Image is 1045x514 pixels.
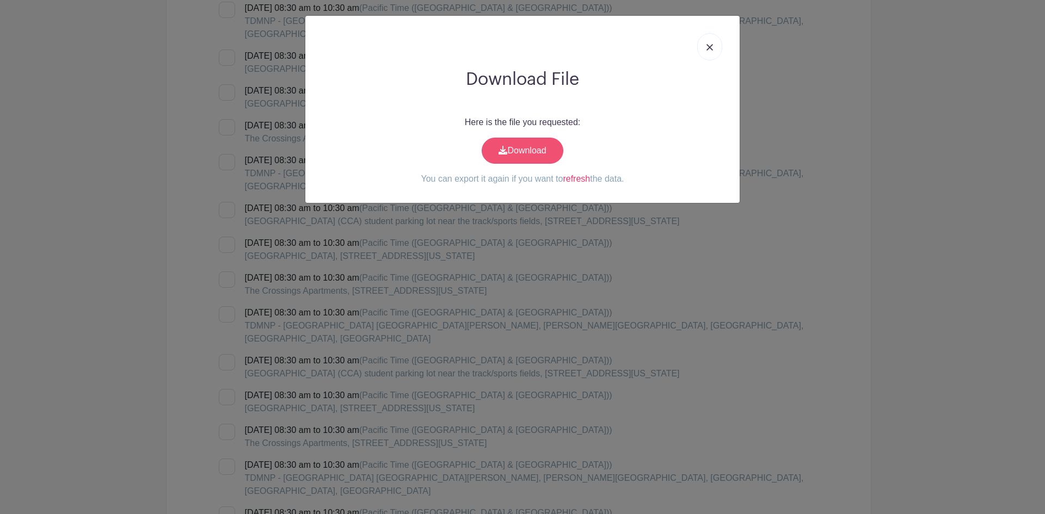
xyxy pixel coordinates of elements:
img: close_button-5f87c8562297e5c2d7936805f587ecaba9071eb48480494691a3f1689db116b3.svg [706,44,713,51]
a: Download [482,138,563,164]
a: refresh [563,174,590,183]
p: You can export it again if you want to the data. [314,172,731,185]
h2: Download File [314,69,731,90]
p: Here is the file you requested: [314,116,731,129]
